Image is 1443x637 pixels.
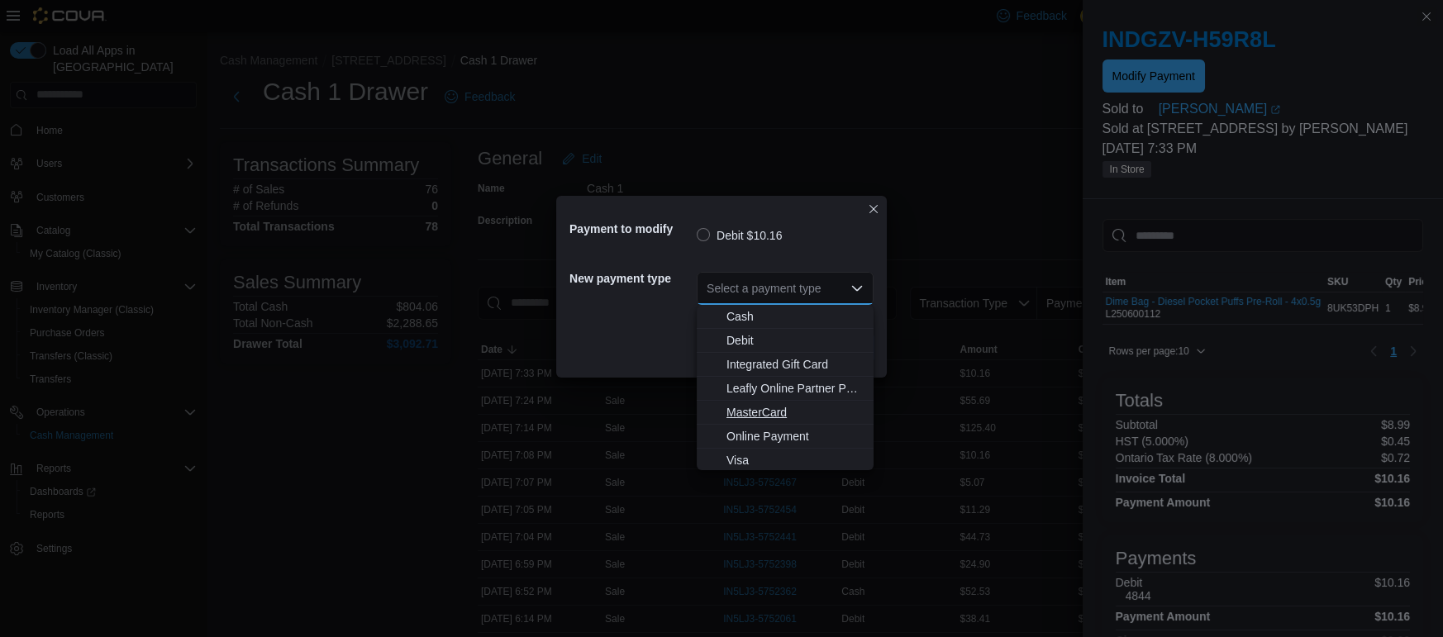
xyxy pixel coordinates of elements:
h5: Payment to modify [569,212,693,245]
span: Online Payment [726,428,864,444]
input: Accessible screen reader label [707,278,708,298]
span: MasterCard [726,404,864,421]
label: Debit $10.16 [697,226,782,245]
span: Visa [726,452,864,468]
button: Closes this modal window [864,199,883,219]
button: Online Payment [697,425,874,449]
button: MasterCard [697,401,874,425]
button: Leafly Online Partner Payment [697,377,874,401]
button: Debit [697,329,874,353]
button: Cash [697,305,874,329]
span: Leafly Online Partner Payment [726,380,864,397]
div: Choose from the following options [697,305,874,473]
span: Debit [726,332,864,349]
button: Visa [697,449,874,473]
h5: New payment type [569,262,693,295]
button: Close list of options [850,282,864,295]
button: Integrated Gift Card [697,353,874,377]
span: Cash [726,308,864,325]
span: Integrated Gift Card [726,356,864,373]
